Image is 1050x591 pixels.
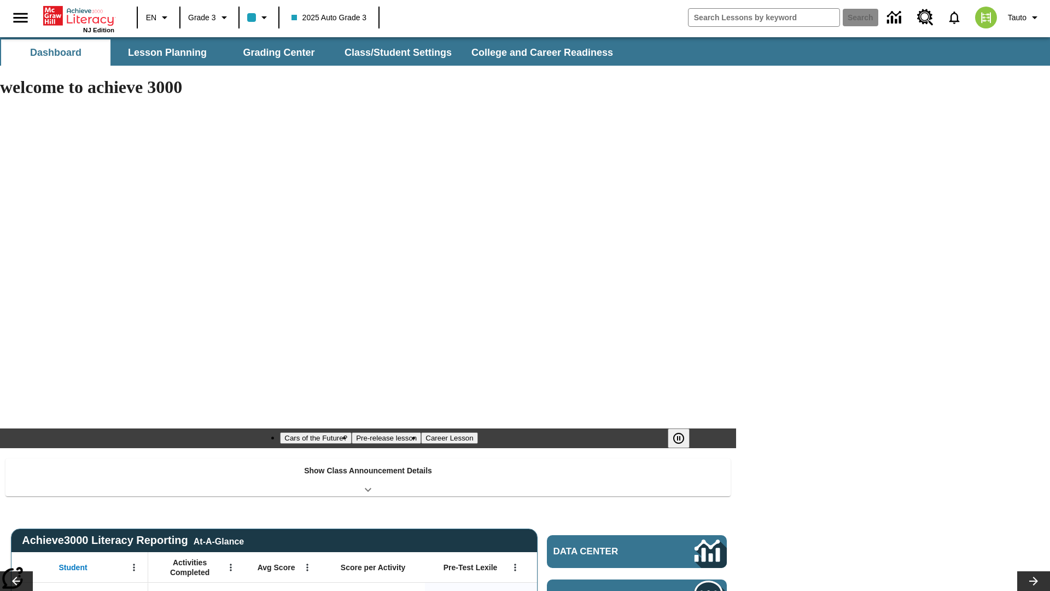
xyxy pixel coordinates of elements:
[304,465,432,477] p: Show Class Announcement Details
[547,535,727,568] a: Data Center
[336,39,460,66] button: Class/Student Settings
[880,3,911,33] a: Data Center
[83,27,114,33] span: NJ Edition
[444,563,498,572] span: Pre-Test Lexile
[141,8,176,27] button: Language: EN, Select a language
[194,535,244,547] div: At-A-Glance
[341,563,406,572] span: Score per Activity
[154,558,226,577] span: Activities Completed
[59,563,87,572] span: Student
[291,12,367,24] span: 2025 Auto Grade 3
[1017,571,1050,591] button: Lesson carousel, Next
[258,563,295,572] span: Avg Score
[22,534,244,547] span: Achieve3000 Literacy Reporting
[113,39,222,66] button: Lesson Planning
[352,432,421,444] button: Slide 2 Pre-release lesson
[1008,12,1026,24] span: Tauto
[224,39,334,66] button: Grading Center
[5,459,731,496] div: Show Class Announcement Details
[4,2,37,34] button: Open side menu
[668,428,690,448] button: Pause
[421,432,477,444] button: Slide 3 Career Lesson
[969,3,1004,32] button: Select a new avatar
[243,8,275,27] button: Class color is light blue. Change class color
[299,559,316,576] button: Open Menu
[126,559,142,576] button: Open Menu
[223,559,239,576] button: Open Menu
[146,12,156,24] span: EN
[43,5,114,27] a: Home
[689,9,839,26] input: search field
[507,559,523,576] button: Open Menu
[463,39,622,66] button: College and Career Readiness
[940,3,969,32] a: Notifications
[43,4,114,33] div: Home
[188,12,216,24] span: Grade 3
[184,8,235,27] button: Grade: Grade 3, Select a grade
[1,39,110,66] button: Dashboard
[553,546,657,557] span: Data Center
[280,432,352,444] button: Slide 1 Cars of the Future?
[1004,8,1046,27] button: Profile/Settings
[975,7,997,28] img: avatar image
[911,3,940,32] a: Resource Center, Will open in new tab
[668,428,701,448] div: Pause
